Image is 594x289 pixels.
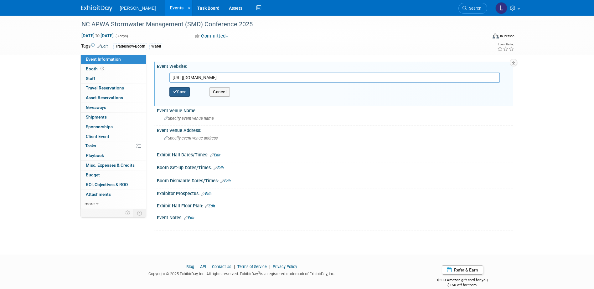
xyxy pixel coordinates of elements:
a: Blog [186,264,194,269]
a: Event Information [81,55,146,64]
span: Tasks [85,143,96,148]
div: Water [149,43,163,50]
span: Travel Reservations [86,85,124,90]
div: Booth Set-up Dates/Times: [157,163,513,171]
span: Playbook [86,153,104,158]
a: Shipments [81,113,146,122]
span: Event Information [86,57,121,62]
span: | [195,264,199,269]
span: Booth not reserved yet [99,66,105,71]
img: Format-Inperson.png [493,33,499,38]
div: $150 off for them. [412,282,513,288]
img: Lindsey Wolanczyk [495,2,507,14]
a: Contact Us [212,264,231,269]
input: Enter URL [169,73,500,83]
div: In-Person [500,34,514,38]
a: Asset Reservations [81,93,146,103]
a: Edit [220,179,231,183]
img: ExhibitDay [81,5,112,12]
span: Misc. Expenses & Credits [86,163,135,168]
span: Search [467,6,481,11]
div: Exhibitor Prospectus: [157,189,513,197]
span: Sponsorships [86,124,113,129]
span: Booth [86,66,105,71]
a: Giveaways [81,103,146,112]
td: Tags [81,43,108,50]
button: Committed [192,33,231,39]
a: Terms of Service [237,264,267,269]
a: Edit [214,166,224,170]
a: Edit [210,153,220,157]
a: Sponsorships [81,122,146,132]
td: Personalize Event Tab Strip [122,209,133,217]
a: Edit [97,44,108,48]
a: ROI, Objectives & ROO [81,180,146,190]
div: NC APWA Stormwater Management (SMD) Conference 2025 [79,19,478,30]
span: Specify event venue address [164,136,218,140]
a: Edit [205,204,215,208]
a: Staff [81,74,146,84]
span: to [95,33,101,38]
div: Event Venue Address: [157,126,513,134]
div: Booth Dismantle Dates/Times: [157,176,513,184]
td: Toggle Event Tabs [133,209,146,217]
a: Edit [201,192,212,196]
a: Privacy Policy [273,264,297,269]
span: [PERSON_NAME] [120,6,156,11]
span: | [207,264,211,269]
button: Save [169,87,190,97]
a: Budget [81,170,146,180]
a: Refer & Earn [442,265,483,275]
span: Giveaways [86,105,106,110]
span: Staff [86,76,95,81]
a: API [200,264,206,269]
div: Event Notes: [157,213,513,221]
div: $500 Amazon gift card for you, [412,273,513,288]
span: Asset Reservations [86,95,123,100]
span: more [85,201,95,206]
a: Playbook [81,151,146,160]
sup: ® [258,271,260,274]
a: Booth [81,64,146,74]
span: [DATE] [DATE] [81,33,114,38]
div: Exhibit Hall Floor Plan: [157,201,513,209]
a: Misc. Expenses & Credits [81,161,146,170]
div: Event Rating [497,43,514,46]
a: Travel Reservations [81,84,146,93]
div: Event Website: [157,62,513,69]
span: Budget [86,172,100,177]
span: ROI, Objectives & ROO [86,182,128,187]
span: Specify event venue name [164,116,214,121]
div: Exhibit Hall Dates/Times: [157,150,513,158]
a: more [81,199,146,209]
div: Event Format [450,33,515,42]
span: Shipments [86,114,107,119]
span: Attachments [86,192,111,197]
a: Edit [184,216,194,220]
a: Client Event [81,132,146,141]
a: Search [458,3,487,14]
span: (3 days) [115,34,128,38]
a: Attachments [81,190,146,199]
span: | [268,264,272,269]
div: Tradeshow-Booth [113,43,147,50]
div: Copyright © 2025 ExhibitDay, Inc. All rights reserved. ExhibitDay is a registered trademark of Ex... [81,270,403,277]
span: Client Event [86,134,109,139]
div: Event Venue Name: [157,106,513,114]
a: Tasks [81,141,146,151]
span: | [232,264,236,269]
button: Cancel [209,87,230,97]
